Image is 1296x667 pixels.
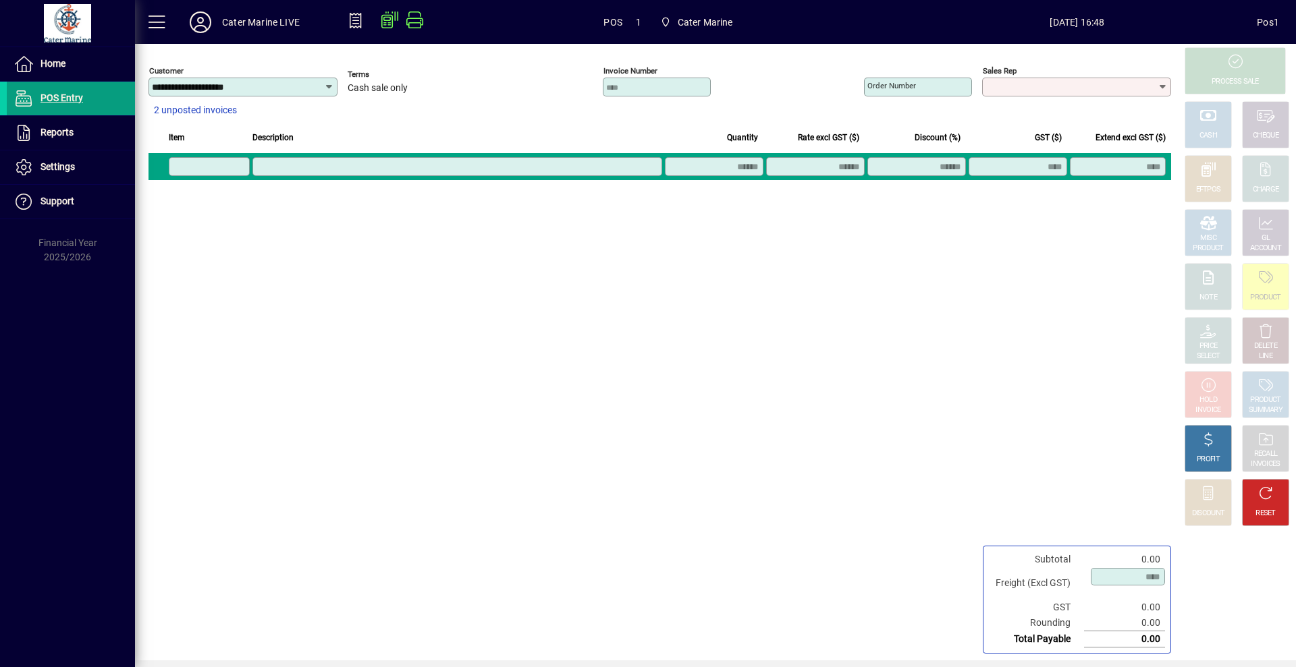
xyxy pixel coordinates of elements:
div: PROCESS SALE [1212,77,1259,87]
div: CHARGE [1253,185,1279,195]
div: CASH [1199,131,1217,141]
div: PRODUCT [1193,243,1223,254]
span: Discount (%) [915,130,961,145]
span: Cash sale only [348,83,408,94]
div: INVOICE [1195,405,1220,415]
div: PROFIT [1197,455,1220,465]
td: Subtotal [989,552,1084,567]
div: DISCOUNT [1192,509,1224,519]
div: SELECT [1197,351,1220,361]
div: CHEQUE [1253,131,1278,141]
span: 2 unposted invoices [154,103,237,117]
a: Home [7,47,135,81]
div: SUMMARY [1249,405,1282,415]
div: RECALL [1254,449,1278,459]
span: Reports [40,127,74,138]
td: Total Payable [989,631,1084,647]
div: Cater Marine LIVE [222,11,300,33]
div: HOLD [1199,395,1217,405]
div: Pos1 [1257,11,1279,33]
span: Cater Marine [678,11,733,33]
span: GST ($) [1035,130,1062,145]
mat-label: Customer [149,66,184,76]
span: Rate excl GST ($) [798,130,859,145]
div: INVOICES [1251,459,1280,469]
div: DELETE [1254,341,1277,351]
div: GL [1262,233,1270,243]
span: [DATE] 16:48 [898,11,1258,33]
a: Support [7,185,135,219]
td: 0.00 [1084,552,1165,567]
button: Profile [179,10,222,34]
a: Reports [7,116,135,150]
span: Cater Marine [655,10,738,34]
span: Support [40,196,74,206]
div: ACCOUNT [1250,243,1281,254]
td: Rounding [989,615,1084,631]
td: Freight (Excl GST) [989,567,1084,600]
span: POS Entry [40,92,83,103]
span: Settings [40,161,75,172]
span: Home [40,58,65,69]
span: Item [169,130,185,145]
a: Settings [7,150,135,184]
span: Extend excl GST ($) [1096,130,1166,145]
span: Description [252,130,294,145]
div: EFTPOS [1196,185,1221,195]
mat-label: Order number [867,81,916,90]
div: NOTE [1199,293,1217,303]
td: 0.00 [1084,631,1165,647]
span: POS [603,11,622,33]
mat-label: Invoice number [603,66,657,76]
div: LINE [1259,351,1272,361]
td: GST [989,600,1084,615]
span: 1 [636,11,641,33]
div: RESET [1255,509,1276,519]
div: PRODUCT [1250,293,1280,303]
button: 2 unposted invoices [148,98,242,123]
span: Terms [348,70,429,79]
div: MISC [1200,233,1216,243]
div: PRODUCT [1250,395,1280,405]
span: Quantity [727,130,758,145]
mat-label: Sales rep [983,66,1017,76]
td: 0.00 [1084,615,1165,631]
td: 0.00 [1084,600,1165,615]
div: PRICE [1199,341,1218,351]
